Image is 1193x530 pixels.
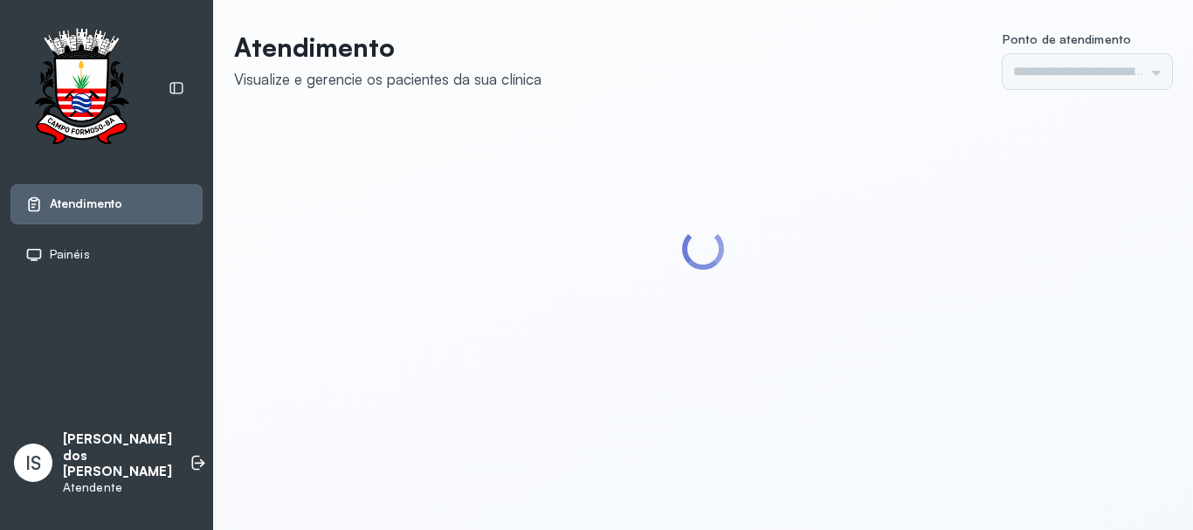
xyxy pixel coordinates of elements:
[63,431,172,480] p: [PERSON_NAME] dos [PERSON_NAME]
[1003,31,1131,46] span: Ponto de atendimento
[234,31,541,63] p: Atendimento
[25,451,41,474] span: IS
[50,247,90,262] span: Painéis
[234,70,541,88] div: Visualize e gerencie os pacientes da sua clínica
[18,28,144,149] img: Logotipo do estabelecimento
[50,196,122,211] span: Atendimento
[63,480,172,495] p: Atendente
[25,196,188,213] a: Atendimento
